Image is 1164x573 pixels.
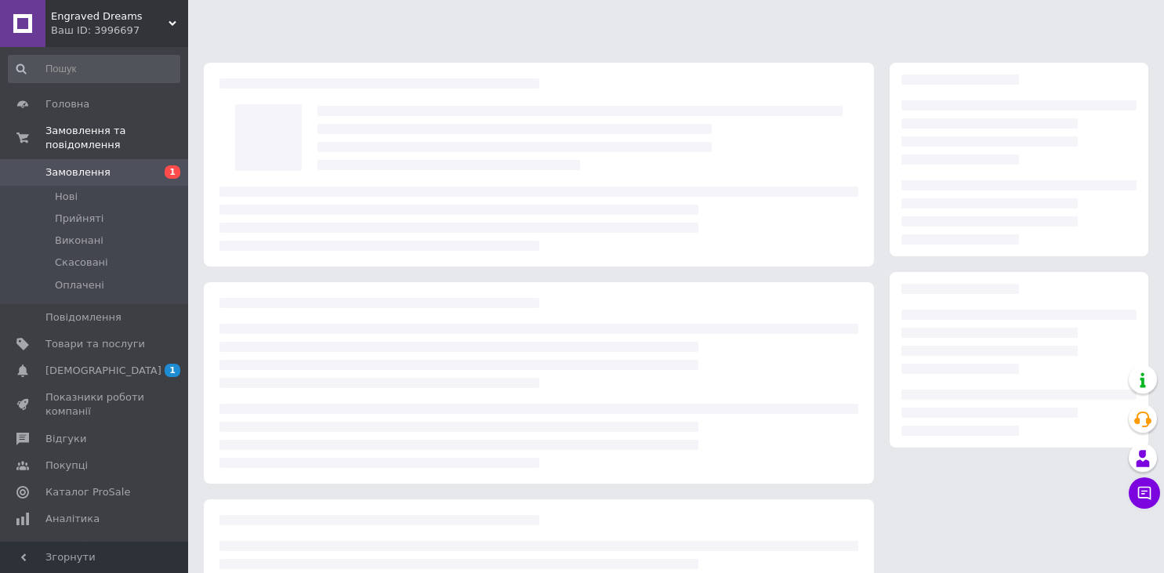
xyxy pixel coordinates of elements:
[51,9,169,24] span: Engraved Dreams
[55,278,104,292] span: Оплачені
[51,24,188,38] div: Ваш ID: 3996697
[55,256,108,270] span: Скасовані
[45,124,188,152] span: Замовлення та повідомлення
[165,165,180,179] span: 1
[45,390,145,419] span: Показники роботи компанії
[165,364,180,377] span: 1
[45,165,111,180] span: Замовлення
[45,364,161,378] span: [DEMOGRAPHIC_DATA]
[45,459,88,473] span: Покупці
[55,190,78,204] span: Нові
[45,310,121,325] span: Повідомлення
[55,234,103,248] span: Виконані
[1129,477,1160,509] button: Чат з покупцем
[45,97,89,111] span: Головна
[45,539,145,567] span: Управління сайтом
[8,55,180,83] input: Пошук
[45,512,100,526] span: Аналітика
[45,337,145,351] span: Товари та послуги
[45,432,86,446] span: Відгуки
[45,485,130,499] span: Каталог ProSale
[55,212,103,226] span: Прийняті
